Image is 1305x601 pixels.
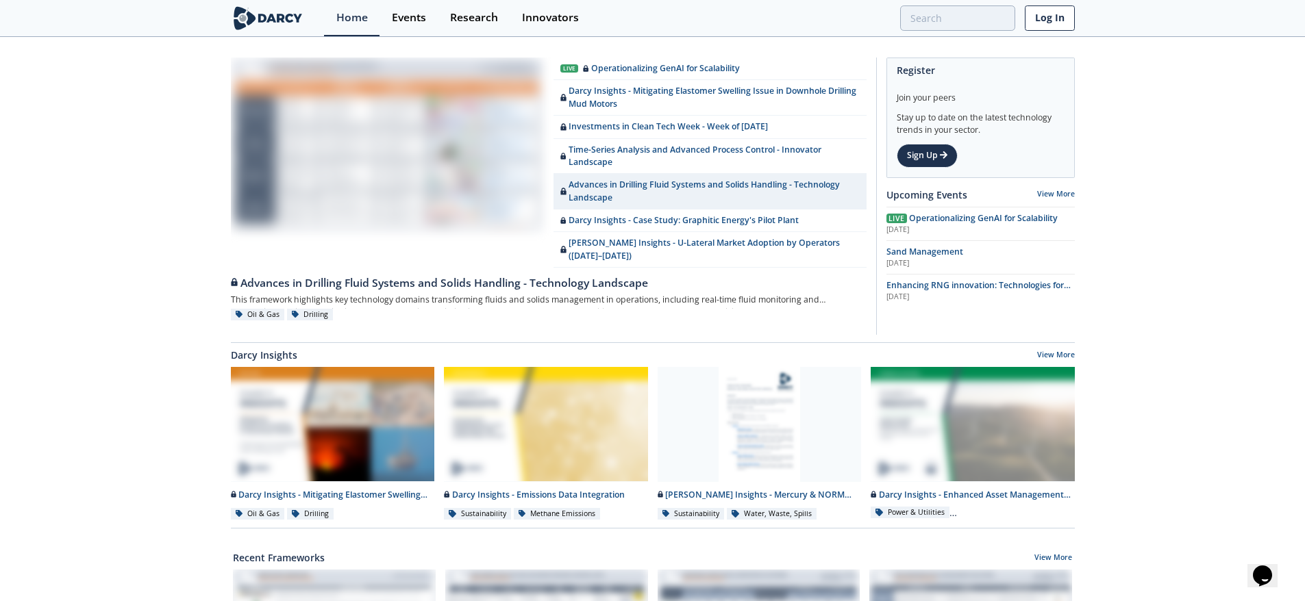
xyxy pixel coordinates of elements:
[658,489,862,501] div: [PERSON_NAME] Insights - Mercury & NORM Detection and [MEDICAL_DATA]
[886,214,907,223] span: Live
[439,367,653,521] a: Darcy Insights - Emissions Data Integration preview Darcy Insights - Emissions Data Integration S...
[871,489,1075,501] div: Darcy Insights - Enhanced Asset Management (O&M) for Onshore Wind Farms
[450,12,498,23] div: Research
[554,57,867,80] a: Live Operationalizing GenAI for Scalability
[897,104,1065,136] div: Stay up to date on the latest technology trends in your sector.
[444,489,648,501] div: Darcy Insights - Emissions Data Integration
[886,258,1075,269] div: [DATE]
[231,508,285,520] div: Oil & Gas
[514,508,601,520] div: Methane Emissions
[233,550,325,565] a: Recent Frameworks
[1037,350,1075,362] a: View More
[886,279,1071,303] span: Enhancing RNG innovation: Technologies for Sustainable Energy
[231,309,285,321] div: Oil & Gas
[886,188,967,202] a: Upcoming Events
[653,367,867,521] a: Darcy Insights - Mercury & NORM Detection and Decontamination preview [PERSON_NAME] Insights - Me...
[522,12,579,23] div: Innovators
[560,64,578,73] div: Live
[554,80,867,116] a: Darcy Insights - Mitigating Elastomer Swelling Issue in Downhole Drilling Mud Motors
[392,12,426,23] div: Events
[897,58,1065,82] div: Register
[900,5,1015,31] input: Advanced Search
[886,212,1075,235] a: Live Operationalizing GenAI for Scalability [DATE]
[886,225,1075,235] div: [DATE]
[658,508,725,520] div: Sustainability
[444,508,511,520] div: Sustainability
[1025,5,1075,31] a: Log In
[231,268,867,291] a: Advances in Drilling Fluid Systems and Solids Handling - Technology Landscape
[897,144,958,167] a: Sign Up
[1034,552,1072,565] a: View More
[1247,546,1291,587] iframe: chat widget
[287,309,334,321] div: Drilling
[231,489,435,501] div: Darcy Insights - Mitigating Elastomer Swelling Issue in Downhole Drilling Mud Motors
[1037,189,1075,199] a: View More
[554,116,867,138] a: Investments in Clean Tech Week - Week of [DATE]
[583,62,740,75] div: Operationalizing GenAI for Scalability
[886,246,963,257] span: Sand Management
[554,174,867,209] a: Advances in Drilling Fluid Systems and Solids Handling - Technology Landscape
[231,275,867,292] div: Advances in Drilling Fluid Systems and Solids Handling - Technology Landscape
[287,508,334,520] div: Drilling
[866,367,1080,521] a: Darcy Insights - Enhanced Asset Management (O&M) for Onshore Wind Farms preview Darcy Insights - ...
[886,279,1075,303] a: Enhancing RNG innovation: Technologies for Sustainable Energy [DATE]
[231,348,297,362] a: Darcy Insights
[231,6,306,30] img: logo-wide.svg
[909,212,1058,224] span: Operationalizing GenAI for Scalability
[336,12,368,23] div: Home
[727,508,817,520] div: Water, Waste, Spills
[871,507,949,519] div: Power & Utilities
[231,291,867,308] div: This framework highlights key technology domains transforming fluids and solids management in ope...
[886,292,1075,303] div: [DATE]
[554,232,867,268] a: [PERSON_NAME] Insights - U-Lateral Market Adoption by Operators ([DATE]–[DATE])
[554,209,867,232] a: Darcy Insights - Case Study: Graphitic Energy's Pilot Plant
[554,139,867,175] a: Time-Series Analysis and Advanced Process Control - Innovator Landscape
[886,246,1075,269] a: Sand Management [DATE]
[226,367,440,521] a: Darcy Insights - Mitigating Elastomer Swelling Issue in Downhole Drilling Mud Motors preview Darc...
[897,82,1065,104] div: Join your peers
